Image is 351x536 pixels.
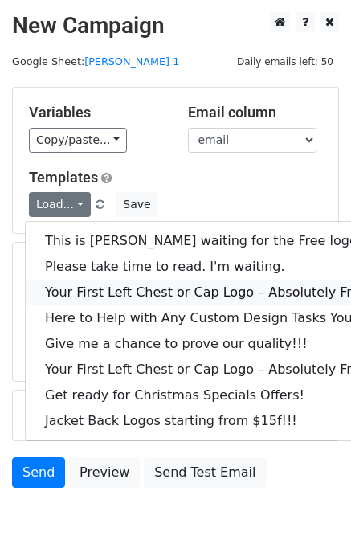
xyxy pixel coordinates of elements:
a: Send Test Email [144,457,266,488]
h5: Email column [188,104,323,121]
a: Copy/paste... [29,128,127,153]
span: Daily emails left: 50 [231,53,339,71]
a: [PERSON_NAME] 1 [84,55,179,68]
small: Google Sheet: [12,55,179,68]
h5: Variables [29,104,164,121]
a: Send [12,457,65,488]
h2: New Campaign [12,12,339,39]
iframe: Chat Widget [271,459,351,536]
a: Templates [29,169,98,186]
a: Daily emails left: 50 [231,55,339,68]
a: Load... [29,192,91,217]
button: Save [116,192,157,217]
a: Preview [69,457,140,488]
